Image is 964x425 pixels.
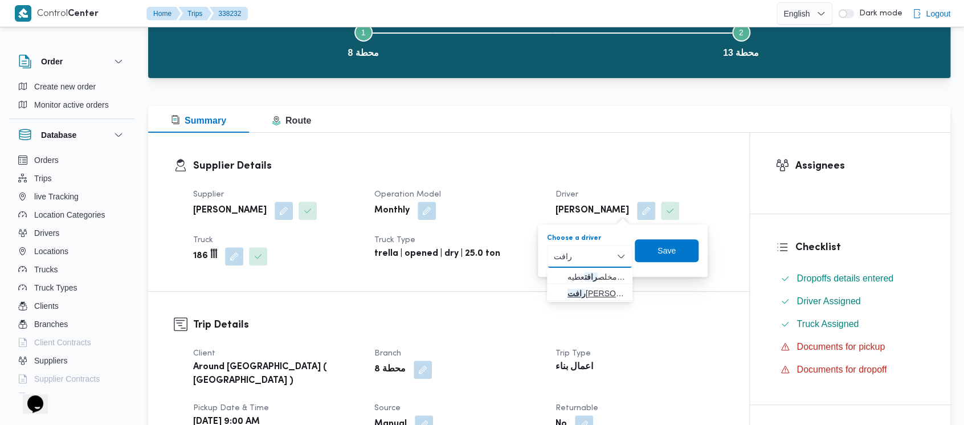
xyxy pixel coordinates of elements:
[796,272,893,285] span: Dropoffs details entered
[34,226,59,240] span: Drivers
[34,80,96,93] span: Create new order
[209,7,248,21] button: 338232
[193,317,724,333] h3: Trip Details
[795,158,925,174] h3: Assignees
[34,98,109,112] span: Monitor active orders
[34,372,100,386] span: Supplier Contracts
[15,5,31,22] img: X8yXhbKr1z7QwAAAABJRU5ErkJggg==
[657,244,676,258] span: Save
[34,190,79,203] span: live Tracking
[193,204,267,218] b: [PERSON_NAME]
[776,269,925,288] button: Dropoffs details entered
[616,252,626,261] button: Close list of options
[567,270,626,284] span: وليم مخلص عطيه
[178,7,211,21] button: Trips
[34,208,105,222] span: Location Categories
[14,388,130,406] button: Devices
[14,242,130,260] button: Locations
[361,28,366,37] span: 1
[34,336,91,349] span: Client Contracts
[796,317,859,331] span: Truck Assigned
[854,9,902,18] span: Dark mode
[374,247,500,261] b: trella | opened | dry | 25.0 ton
[555,204,629,218] b: [PERSON_NAME]
[552,10,930,69] button: محطة 13
[374,236,415,244] span: Truck Type
[555,191,578,198] span: Driver
[796,273,893,283] span: Dropoffs details entered
[567,287,626,300] span: [PERSON_NAME] حسب الله
[14,77,130,96] button: Create new order
[547,268,632,284] button: وليم مخلص رافت عطيه
[374,363,406,377] b: محطة 8
[68,10,99,18] b: Center
[567,289,586,298] mark: رافت
[555,350,591,357] span: Trip Type
[14,260,130,279] button: Trucks
[547,234,601,243] label: Choose a driver
[14,333,130,352] button: Client Contracts
[34,354,67,367] span: Suppliers
[776,315,925,333] button: Truck Assigned
[272,116,311,125] span: Route
[796,363,887,377] span: Documents for dropoff
[585,272,598,281] mark: رافت
[14,224,130,242] button: Drivers
[776,361,925,379] button: Documents for dropoff
[739,28,744,37] span: 2
[34,244,68,258] span: Locations
[14,279,130,297] button: Truck Types
[796,295,860,308] span: Driver Assigned
[374,350,401,357] span: Branch
[193,361,358,388] b: Around [GEOGRAPHIC_DATA] ( [GEOGRAPHIC_DATA] )
[14,370,130,388] button: Supplier Contracts
[795,240,925,255] h3: Checklist
[796,365,887,374] span: Documents for dropoff
[796,342,885,352] span: Documents for pickup
[9,151,134,398] div: Database
[34,281,77,295] span: Truck Types
[34,153,59,167] span: Orders
[555,404,598,412] span: Returnable
[14,169,130,187] button: Trips
[796,296,860,306] span: Driver Assigned
[193,191,224,198] span: Supplier
[776,338,925,356] button: Documents for pickup
[11,379,48,414] iframe: chat widget
[9,77,134,118] div: Order
[34,263,58,276] span: Trucks
[34,171,52,185] span: Trips
[14,206,130,224] button: Location Categories
[18,55,125,68] button: Order
[41,55,63,68] h3: Order
[146,7,181,21] button: Home
[193,236,213,244] span: Truck
[547,284,632,301] button: رافت سيد عفيفى حسب الله
[348,46,378,60] span: محطة 8
[14,96,130,114] button: Monitor active orders
[14,151,130,169] button: Orders
[14,297,130,315] button: Clients
[193,350,215,357] span: Client
[635,239,699,262] button: Save
[171,116,226,125] span: Summary
[908,2,955,25] button: Logout
[41,128,76,142] h3: Database
[776,292,925,310] button: Driver Assigned
[374,191,441,198] span: Operation Model
[14,315,130,333] button: Branches
[34,299,59,313] span: Clients
[374,404,401,412] span: Source
[796,340,885,354] span: Documents for pickup
[796,319,859,329] span: Truck Assigned
[14,187,130,206] button: live Tracking
[555,361,593,374] b: اعمال بناء
[193,404,269,412] span: Pickup date & time
[723,46,759,60] span: محطة 13
[374,204,410,218] b: Monthly
[174,10,552,69] button: محطة 8
[926,7,950,21] span: Logout
[34,390,63,404] span: Devices
[193,158,724,174] h3: Supplier Details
